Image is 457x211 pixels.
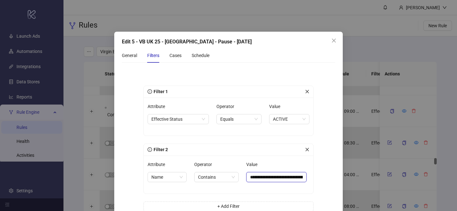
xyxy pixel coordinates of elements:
[152,147,168,152] span: Filter 2
[151,172,183,182] span: Name
[148,159,169,169] label: Attribute
[151,114,205,124] span: Effective Status
[331,38,336,43] span: close
[169,52,182,59] div: Cases
[122,52,137,59] div: General
[192,52,209,59] div: Schedule
[305,147,309,152] span: close
[273,114,306,124] span: ACTIVE
[305,89,309,94] span: close
[148,101,169,112] label: Attribute
[246,159,262,169] label: Value
[122,38,335,46] div: Edit 5 - VB UK 25 - [GEOGRAPHIC_DATA] - Pause - [DATE]
[216,101,238,112] label: Operator
[246,172,307,182] input: Value
[194,159,216,169] label: Operator
[329,35,339,46] button: Close
[220,114,258,124] span: Equals
[198,172,235,182] span: Contains
[152,89,168,94] span: Filter 1
[148,147,152,152] span: info-circle
[217,204,240,209] span: + Add Filter
[148,89,152,94] span: info-circle
[147,52,159,59] div: Filters
[269,101,284,112] label: Value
